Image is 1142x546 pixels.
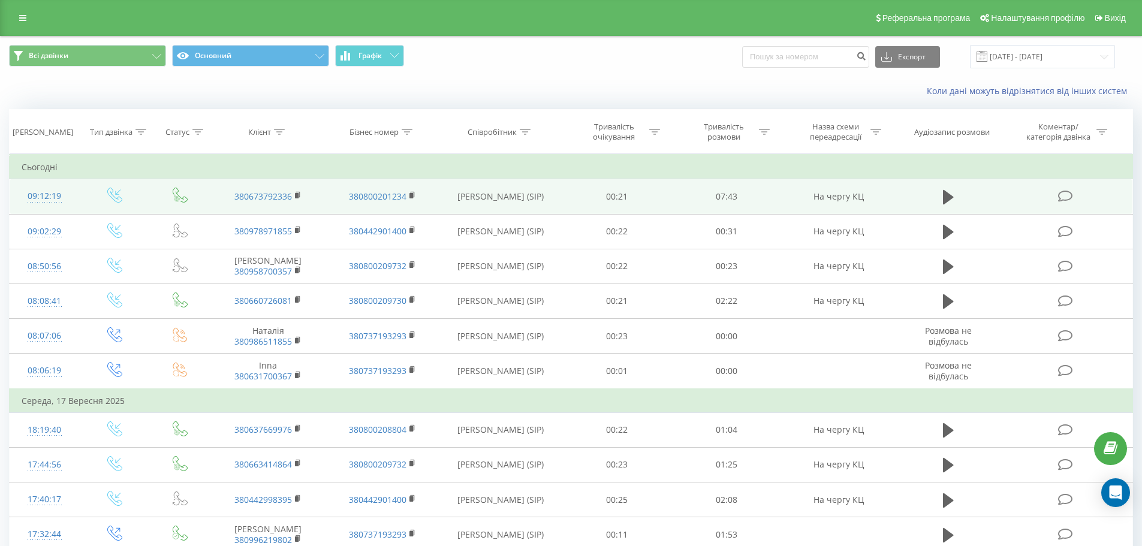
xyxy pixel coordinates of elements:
div: Бізнес номер [349,127,399,137]
div: 08:08:41 [22,289,68,313]
a: 380737193293 [349,330,406,342]
div: 17:40:17 [22,488,68,511]
td: [PERSON_NAME] (SIP) [439,482,562,517]
td: [PERSON_NAME] (SIP) [439,214,562,249]
div: 08:50:56 [22,255,68,278]
a: 380442901400 [349,494,406,505]
td: [PERSON_NAME] (SIP) [439,447,562,482]
a: 380631700367 [234,370,292,382]
td: 00:25 [562,482,672,517]
td: [PERSON_NAME] (SIP) [439,179,562,214]
div: Клієнт [248,127,271,137]
a: 380800209732 [349,458,406,470]
span: Графік [358,52,382,60]
td: 00:21 [562,179,672,214]
div: 17:44:56 [22,453,68,476]
span: Реферальна програма [882,13,971,23]
a: 380637669976 [234,424,292,435]
td: 00:23 [562,319,672,354]
td: [PERSON_NAME] [211,249,325,283]
a: 380996219802 [234,534,292,545]
td: На чергу КЦ [781,482,895,517]
div: 18:19:40 [22,418,68,442]
td: 00:31 [672,214,782,249]
td: Inna [211,354,325,389]
td: 00:01 [562,354,672,389]
td: 00:22 [562,249,672,283]
span: Налаштування профілю [991,13,1084,23]
div: 08:06:19 [22,359,68,382]
td: 00:00 [672,319,782,354]
a: 380800209730 [349,295,406,306]
a: 380663414864 [234,458,292,470]
td: Середа, 17 Вересня 2025 [10,389,1133,413]
button: Всі дзвінки [9,45,166,67]
td: Сьогодні [10,155,1133,179]
td: На чергу КЦ [781,283,895,318]
a: 380673792336 [234,191,292,202]
div: 09:12:19 [22,185,68,208]
div: Коментар/категорія дзвінка [1023,122,1093,142]
td: 00:23 [562,447,672,482]
a: Коли дані можуть відрізнятися вiд інших систем [927,85,1133,96]
div: 17:32:44 [22,523,68,546]
td: 00:22 [562,412,672,447]
a: 380800208804 [349,424,406,435]
a: 380986511855 [234,336,292,347]
td: [PERSON_NAME] (SIP) [439,249,562,283]
td: 02:08 [672,482,782,517]
td: [PERSON_NAME] (SIP) [439,354,562,389]
a: 380800209732 [349,260,406,272]
td: 00:23 [672,249,782,283]
td: 02:22 [672,283,782,318]
div: Open Intercom Messenger [1101,478,1130,507]
div: 09:02:29 [22,220,68,243]
a: 380800201234 [349,191,406,202]
td: 07:43 [672,179,782,214]
a: 380978971855 [234,225,292,237]
div: Статус [165,127,189,137]
td: [PERSON_NAME] (SIP) [439,319,562,354]
div: Назва схеми переадресації [803,122,867,142]
div: 08:07:06 [22,324,68,348]
td: 00:00 [672,354,782,389]
a: 380660726081 [234,295,292,306]
td: Наталія [211,319,325,354]
div: Тривалість розмови [692,122,756,142]
button: Графік [335,45,404,67]
a: 380442901400 [349,225,406,237]
td: 00:21 [562,283,672,318]
div: Співробітник [468,127,517,137]
a: 380442998395 [234,494,292,505]
div: Аудіозапис розмови [914,127,990,137]
div: [PERSON_NAME] [13,127,73,137]
td: 01:25 [672,447,782,482]
td: 01:04 [672,412,782,447]
td: 00:22 [562,214,672,249]
button: Експорт [875,46,940,68]
td: На чергу КЦ [781,179,895,214]
span: Всі дзвінки [29,51,68,61]
td: На чергу КЦ [781,249,895,283]
input: Пошук за номером [742,46,869,68]
a: 380737193293 [349,365,406,376]
a: 380958700357 [234,266,292,277]
td: На чергу КЦ [781,214,895,249]
td: На чергу КЦ [781,447,895,482]
span: Вихід [1105,13,1126,23]
div: Тип дзвінка [90,127,132,137]
div: Тривалість очікування [582,122,646,142]
td: На чергу КЦ [781,412,895,447]
td: [PERSON_NAME] (SIP) [439,412,562,447]
span: Розмова не відбулась [925,360,972,382]
td: [PERSON_NAME] (SIP) [439,283,562,318]
span: Розмова не відбулась [925,325,972,347]
a: 380737193293 [349,529,406,540]
button: Основний [172,45,329,67]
